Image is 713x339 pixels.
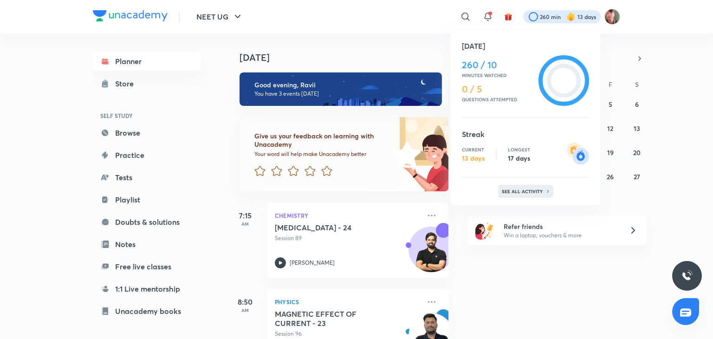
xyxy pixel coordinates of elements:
[462,147,485,152] p: Current
[567,143,589,165] img: streak
[508,147,530,152] p: Longest
[502,189,545,194] p: See all activity
[462,84,535,95] h4: 0 / 5
[462,72,535,78] p: Minutes watched
[462,40,589,52] h5: [DATE]
[508,154,530,163] p: 17 days
[462,97,535,102] p: Questions attempted
[462,154,485,163] p: 13 days
[462,59,535,71] h4: 260 / 10
[462,129,589,140] h5: Streak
